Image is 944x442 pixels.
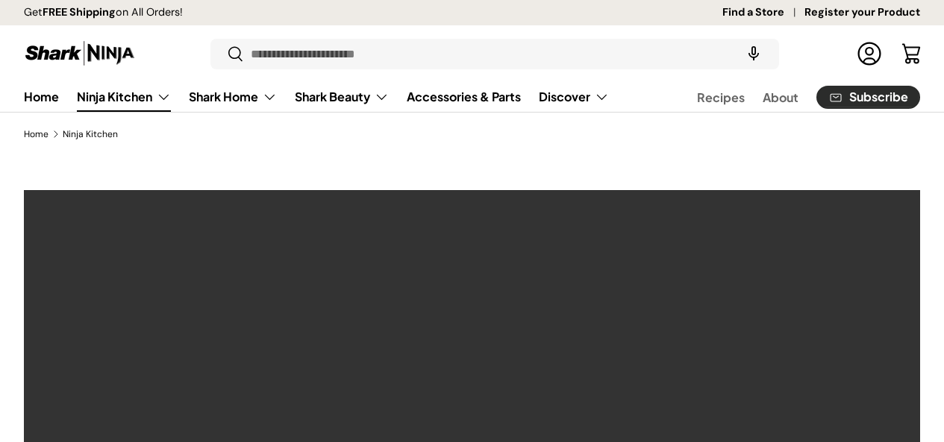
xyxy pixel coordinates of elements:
nav: Primary [24,82,609,112]
a: About [763,83,798,112]
a: Recipes [697,83,745,112]
a: Shark Beauty [295,82,389,112]
span: Subscribe [849,91,908,103]
a: Subscribe [816,86,920,109]
summary: Shark Home [180,82,286,112]
speech-search-button: Search by voice [730,37,778,70]
a: Ninja Kitchen [77,82,171,112]
nav: Breadcrumbs [24,127,920,141]
strong: FREE Shipping [43,5,116,19]
a: Home [24,82,59,111]
a: Ninja Kitchen [63,130,118,139]
nav: Secondary [661,82,920,112]
a: Register your Product [804,4,920,21]
img: Shark Ninja Philippines [24,39,136,68]
summary: Shark Beauty [286,82,398,112]
summary: Discover [530,82,618,112]
a: Find a Store [722,4,804,21]
a: Shark Home [189,82,277,112]
p: Get on All Orders! [24,4,183,21]
a: Discover [539,82,609,112]
summary: Ninja Kitchen [68,82,180,112]
a: Accessories & Parts [407,82,521,111]
a: Home [24,130,49,139]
